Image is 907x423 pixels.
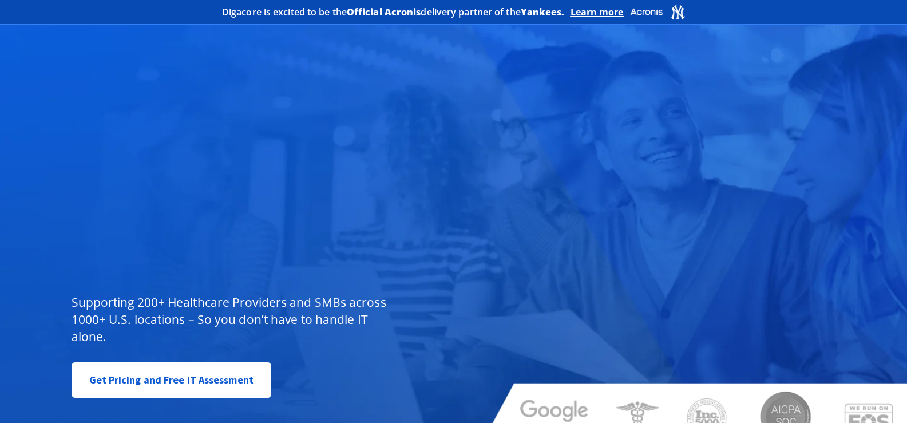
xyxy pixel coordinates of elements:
[521,6,565,18] b: Yankees.
[571,6,624,18] a: Learn more
[72,362,271,398] a: Get Pricing and Free IT Assessment
[629,3,686,20] img: Acronis
[222,7,565,17] h2: Digacore is excited to be the delivery partner of the
[89,369,254,392] span: Get Pricing and Free IT Assessment
[72,294,391,345] p: Supporting 200+ Healthcare Providers and SMBs across 1000+ U.S. locations – So you don’t have to ...
[347,6,421,18] b: Official Acronis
